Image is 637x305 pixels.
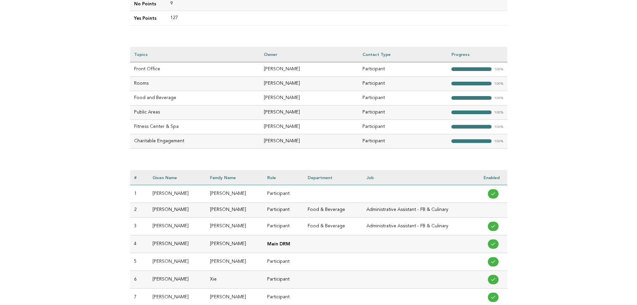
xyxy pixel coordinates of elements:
[206,203,263,217] td: [PERSON_NAME]
[304,217,363,235] td: Food & Beverage
[148,235,206,253] td: [PERSON_NAME]
[130,134,260,148] td: Charitable Engagement
[260,134,358,148] td: [PERSON_NAME]
[358,134,447,148] td: Participant
[206,170,263,185] th: Family name
[260,120,358,134] td: [PERSON_NAME]
[206,235,263,253] td: [PERSON_NAME]
[358,62,447,76] td: Participant
[362,170,479,185] th: Job
[263,271,304,288] td: Participant
[130,76,260,91] td: Rooms
[362,217,479,235] td: Administrative Assistant - FB & Culinary
[451,125,492,129] strong: ">
[166,11,507,25] td: 127
[358,91,447,105] td: Participant
[263,253,304,271] td: Participant
[130,217,149,235] td: 3
[148,217,206,235] td: [PERSON_NAME]
[148,253,206,271] td: [PERSON_NAME]
[148,203,206,217] td: [PERSON_NAME]
[130,11,166,25] td: Yes Points
[451,110,492,114] strong: ">
[494,68,503,71] em: 100%
[494,111,503,115] em: 100%
[358,47,447,62] th: Contact Type
[130,47,260,62] th: Topics
[358,120,447,134] td: Participant
[260,62,358,76] td: [PERSON_NAME]
[358,105,447,120] td: Participant
[148,170,206,185] th: Given name
[206,271,263,288] td: Xie
[130,253,149,271] td: 5
[130,105,260,120] td: Public Areas
[494,125,503,129] em: 100%
[148,185,206,203] td: [PERSON_NAME]
[130,185,149,203] td: 1
[494,96,503,100] em: 100%
[206,185,263,203] td: [PERSON_NAME]
[451,67,492,71] strong: ">
[358,76,447,91] td: Participant
[260,76,358,91] td: [PERSON_NAME]
[451,139,492,143] strong: ">
[260,105,358,120] td: [PERSON_NAME]
[260,91,358,105] td: [PERSON_NAME]
[451,96,492,100] strong: ">
[130,170,149,185] th: #
[263,170,304,185] th: Role
[267,241,290,246] b: Main DRM
[263,217,304,235] td: Participant
[362,203,479,217] td: Administrative Assistant - FB & Culinary
[206,253,263,271] td: [PERSON_NAME]
[260,47,358,62] th: Owner
[148,271,206,288] td: [PERSON_NAME]
[304,203,363,217] td: Food & Beverage
[130,91,260,105] td: Food and Beverage
[494,82,503,86] em: 100%
[130,120,260,134] td: Fitness Center & Spa
[480,170,507,185] th: Enabled
[447,47,507,62] th: Progress
[130,271,149,288] td: 6
[130,203,149,217] td: 2
[304,170,363,185] th: Department
[206,217,263,235] td: [PERSON_NAME]
[494,140,503,143] em: 100%
[451,82,492,85] strong: ">
[263,185,304,203] td: Participant
[130,62,260,76] td: Front Office
[263,203,304,217] td: Participant
[130,235,149,253] td: 4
